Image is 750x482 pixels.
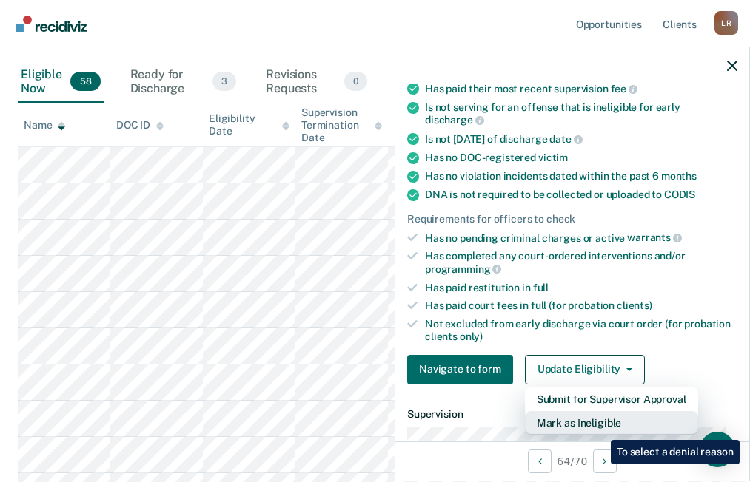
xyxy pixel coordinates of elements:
div: Has paid restitution in [425,282,737,294]
div: Has completed any court-ordered interventions and/or [425,250,737,275]
span: victim [538,152,568,163]
div: Has paid court fees in full (for probation [425,299,737,312]
span: 58 [70,72,100,91]
div: Open Intercom Messenger [700,432,735,467]
div: Ready for Discharge [127,61,240,103]
div: Eligible Now [18,61,104,103]
button: Mark as Ineligible [525,411,698,435]
div: Not excluded from early discharge via court order (for probation clients [425,318,737,343]
div: Eligibility Date [209,112,289,138]
a: Navigate to form link [407,355,519,384]
span: warrants [627,231,682,243]
button: Navigate to form [407,355,513,384]
div: Has no pending criminal charges or active [425,231,737,245]
button: Update Eligibility [525,355,645,384]
div: Has no violation incidents dated within the past 6 [425,170,737,183]
div: Revisions Requests [263,61,370,103]
span: discharge [425,114,484,126]
div: L R [714,11,738,35]
dt: Supervision [407,408,737,421]
span: months [661,170,697,182]
div: Requirements for officers to check [407,213,737,225]
div: DOC ID [116,119,164,132]
div: Name [24,119,65,132]
div: Last Viewed [394,119,466,132]
button: Next Opportunity [593,449,617,473]
span: 3 [212,72,236,91]
span: fee [611,83,637,95]
div: Supervision Termination Date [301,106,382,143]
span: programming [425,263,501,275]
button: Previous Opportunity [528,449,552,473]
span: 0 [344,72,367,91]
span: only) [460,330,483,342]
img: Recidiviz [16,16,87,32]
button: Profile dropdown button [714,11,738,35]
span: clients) [617,299,652,311]
button: Submit for Supervisor Approval [525,387,698,411]
div: 64 / 70 [395,441,749,481]
span: CODIS [664,189,695,200]
div: Is not [DATE] of discharge [425,132,737,146]
span: full [533,282,549,293]
div: DNA is not required to be collected or uploaded to [425,189,737,201]
div: Is not serving for an offense that is ineligible for early [425,101,737,126]
div: Has no DOC-registered [425,152,737,164]
div: Has paid their most recent supervision [425,82,737,95]
span: date [549,133,582,145]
